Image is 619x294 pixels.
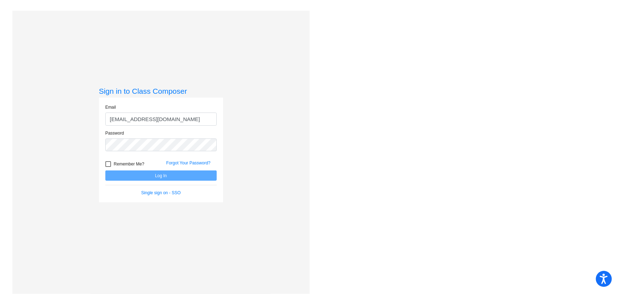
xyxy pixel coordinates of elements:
h3: Sign in to Class Composer [99,87,223,96]
label: Password [105,130,124,136]
label: Email [105,104,116,110]
a: Single sign on - SSO [141,190,181,195]
a: Forgot Your Password? [166,160,211,165]
span: Remember Me? [114,160,144,168]
button: Log In [105,170,217,181]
